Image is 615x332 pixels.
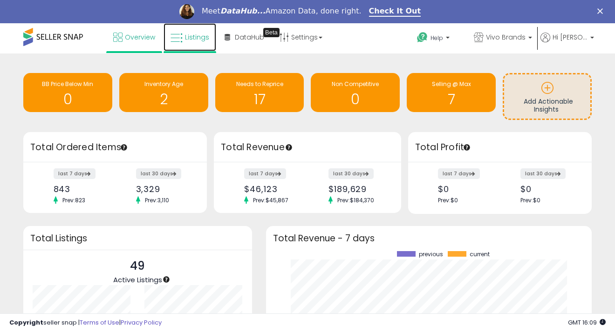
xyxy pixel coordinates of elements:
[432,80,471,88] span: Selling @ Max
[58,196,90,204] span: Prev: 823
[185,33,209,42] span: Listings
[9,319,162,327] div: seller snap | |
[315,92,395,107] h1: 0
[54,168,96,179] label: last 7 days
[144,80,183,88] span: Inventory Age
[54,184,109,194] div: 843
[125,33,155,42] span: Overview
[369,7,421,17] a: Check It Out
[520,184,575,194] div: $0
[540,33,594,53] a: Hi [PERSON_NAME]
[417,32,428,43] i: Get Help
[520,168,566,179] label: last 30 days
[419,251,443,258] span: previous
[553,33,588,42] span: Hi [PERSON_NAME]
[520,196,540,204] span: Prev: $0
[140,196,174,204] span: Prev: 3,110
[285,143,293,152] div: Tooltip anchor
[504,74,590,119] a: Add Actionable Insights
[136,168,181,179] label: last 30 days
[568,318,606,327] span: 2025-09-17 16:09 GMT
[164,23,216,51] a: Listings
[119,73,208,112] a: Inventory Age 2
[80,318,119,327] a: Terms of Use
[438,184,493,194] div: $0
[236,80,283,88] span: Needs to Reprice
[311,73,400,112] a: Non Competitive 0
[30,235,245,242] h3: Total Listings
[162,275,171,284] div: Tooltip anchor
[438,196,458,204] span: Prev: $0
[218,23,271,51] a: DataHub
[407,73,496,112] a: Selling @ Max 7
[328,168,374,179] label: last 30 days
[179,4,194,19] img: Profile image for Georgie
[248,196,293,204] span: Prev: $45,867
[524,97,573,114] span: Add Actionable Insights
[220,92,300,107] h1: 17
[244,184,301,194] div: $46,123
[273,235,585,242] h3: Total Revenue - 7 days
[332,80,379,88] span: Non Competitive
[106,23,162,51] a: Overview
[235,33,264,42] span: DataHub
[467,23,539,53] a: Vivo Brands
[23,73,112,112] a: BB Price Below Min 0
[415,141,585,154] h3: Total Profit
[136,184,191,194] div: 3,329
[42,80,93,88] span: BB Price Below Min
[333,196,379,204] span: Prev: $184,370
[120,143,128,152] div: Tooltip anchor
[113,257,162,275] p: 49
[121,318,162,327] a: Privacy Policy
[411,92,491,107] h1: 7
[9,318,43,327] strong: Copyright
[470,251,490,258] span: current
[273,23,329,51] a: Settings
[438,168,480,179] label: last 7 days
[30,141,200,154] h3: Total Ordered Items
[28,92,108,107] h1: 0
[215,73,304,112] a: Needs to Reprice 17
[124,92,204,107] h1: 2
[486,33,526,42] span: Vivo Brands
[463,143,471,152] div: Tooltip anchor
[202,7,362,16] div: Meet Amazon Data, done right.
[410,25,465,53] a: Help
[430,34,443,42] span: Help
[597,8,607,14] div: Close
[220,7,266,15] i: DataHub...
[263,28,280,37] div: Tooltip anchor
[113,275,162,285] span: Active Listings
[244,168,286,179] label: last 7 days
[221,141,394,154] h3: Total Revenue
[328,184,385,194] div: $189,629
